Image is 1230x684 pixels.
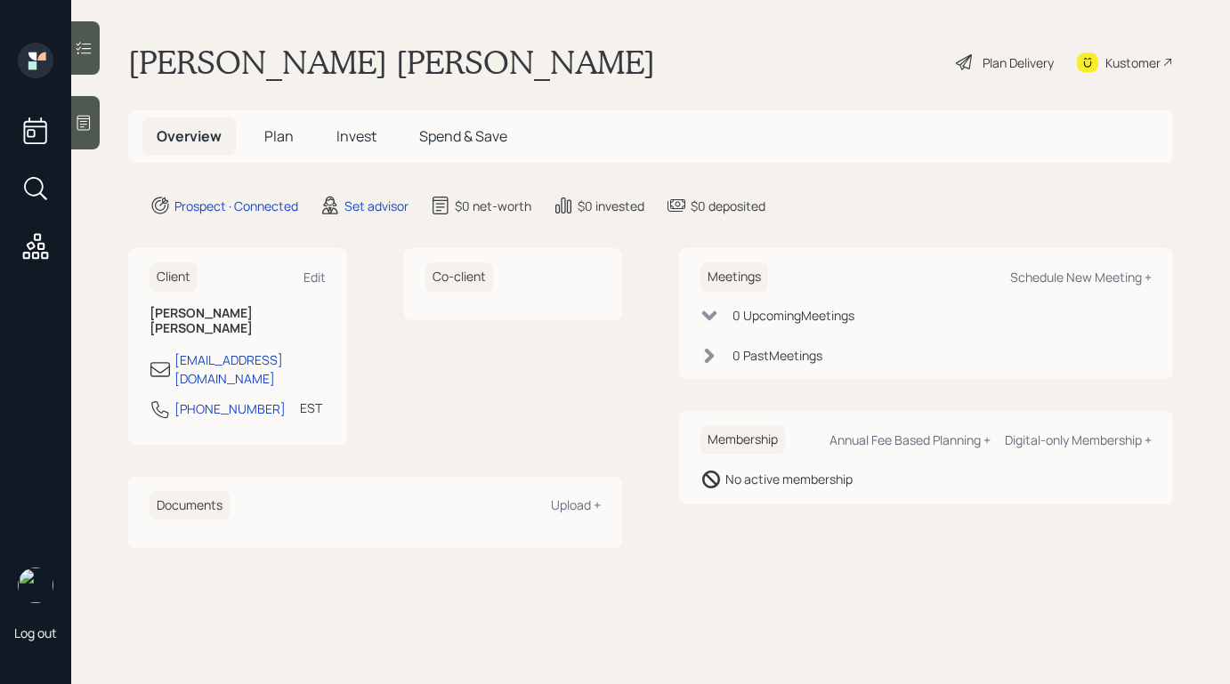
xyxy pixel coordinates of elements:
div: Schedule New Meeting + [1010,269,1152,286]
span: Plan [264,126,294,146]
h6: Co-client [425,262,493,292]
div: Plan Delivery [983,53,1054,72]
div: No active membership [725,470,853,488]
div: Edit [303,269,326,286]
div: Set advisor [344,197,409,215]
span: Spend & Save [419,126,507,146]
div: [PHONE_NUMBER] [174,399,286,418]
h1: [PERSON_NAME] [PERSON_NAME] [128,43,655,82]
div: [EMAIL_ADDRESS][DOMAIN_NAME] [174,350,326,388]
h6: Membership [700,425,785,455]
div: Log out [14,624,57,641]
div: Upload + [551,496,601,513]
span: Overview [157,126,222,146]
div: Kustomer [1105,53,1161,72]
div: 0 Past Meeting s [732,346,822,365]
div: $0 net-worth [455,197,531,215]
div: Prospect · Connected [174,197,298,215]
div: $0 deposited [691,197,765,215]
h6: Documents [150,491,230,520]
img: robby-grisanti-headshot.png [18,567,53,603]
div: EST [300,398,322,417]
span: Invest [336,126,376,146]
div: Digital-only Membership + [1005,431,1152,448]
div: $0 invested [578,197,644,215]
div: 0 Upcoming Meeting s [732,306,854,325]
h6: Meetings [700,262,768,292]
h6: Client [150,262,198,292]
div: Annual Fee Based Planning + [829,431,991,448]
h6: [PERSON_NAME] [PERSON_NAME] [150,306,326,336]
